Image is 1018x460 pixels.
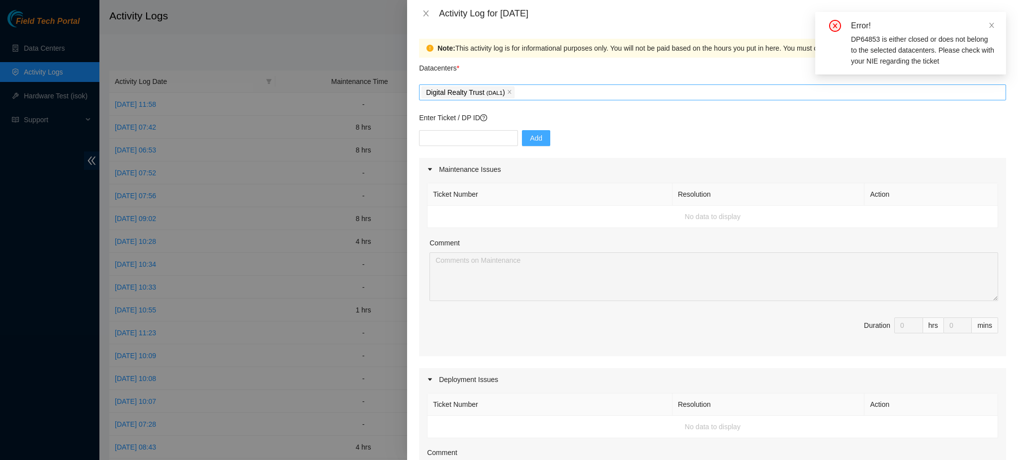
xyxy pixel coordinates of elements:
[427,416,998,438] td: No data to display
[419,112,1006,123] p: Enter Ticket / DP ID
[923,317,944,333] div: hrs
[972,317,998,333] div: mins
[988,22,995,29] span: close
[422,9,430,17] span: close
[439,8,1006,19] div: Activity Log for [DATE]
[426,87,505,98] p: Digital Realty Trust )
[429,252,998,301] textarea: Comment
[864,183,998,206] th: Action
[419,9,433,18] button: Close
[437,43,455,54] strong: Note:
[829,20,841,32] span: close-circle
[487,90,503,96] span: ( DAL1
[427,377,433,383] span: caret-right
[427,183,672,206] th: Ticket Number
[864,393,998,416] th: Action
[864,320,890,331] div: Duration
[851,34,994,67] div: DP64853 is either closed or does not belong to the selected datacenters. Please check with your N...
[530,133,542,144] span: Add
[507,89,512,95] span: close
[851,20,994,32] div: Error!
[427,206,998,228] td: No data to display
[673,183,865,206] th: Resolution
[427,447,457,458] label: Comment
[419,368,1006,391] div: Deployment Issues
[426,45,433,52] span: exclamation-circle
[480,114,487,121] span: question-circle
[522,130,550,146] button: Add
[419,58,459,74] p: Datacenters
[427,166,433,172] span: caret-right
[429,237,460,248] label: Comment
[419,158,1006,181] div: Maintenance Issues
[673,393,865,416] th: Resolution
[427,393,672,416] th: Ticket Number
